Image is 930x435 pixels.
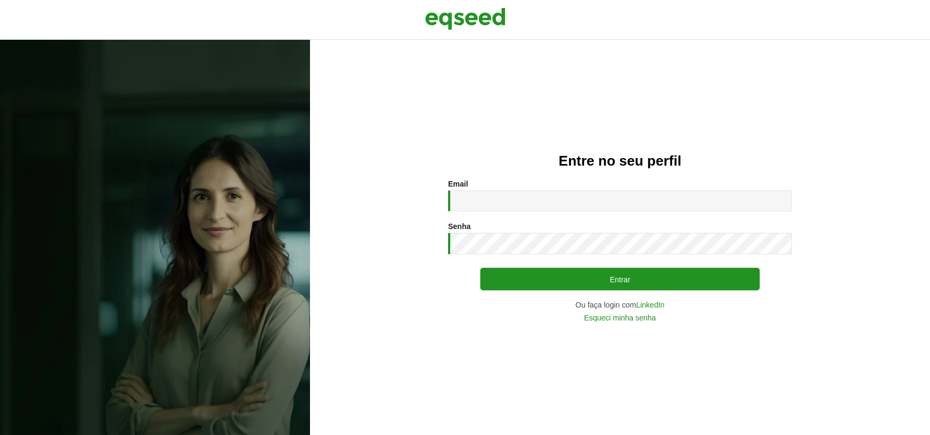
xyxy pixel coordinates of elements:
button: Entrar [480,268,760,290]
div: Ou faça login com [448,301,792,309]
img: EqSeed Logo [425,5,506,32]
label: Senha [448,223,471,230]
label: Email [448,180,468,188]
a: Esqueci minha senha [584,314,656,322]
a: LinkedIn [636,301,665,309]
h2: Entre no seu perfil [331,153,909,169]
